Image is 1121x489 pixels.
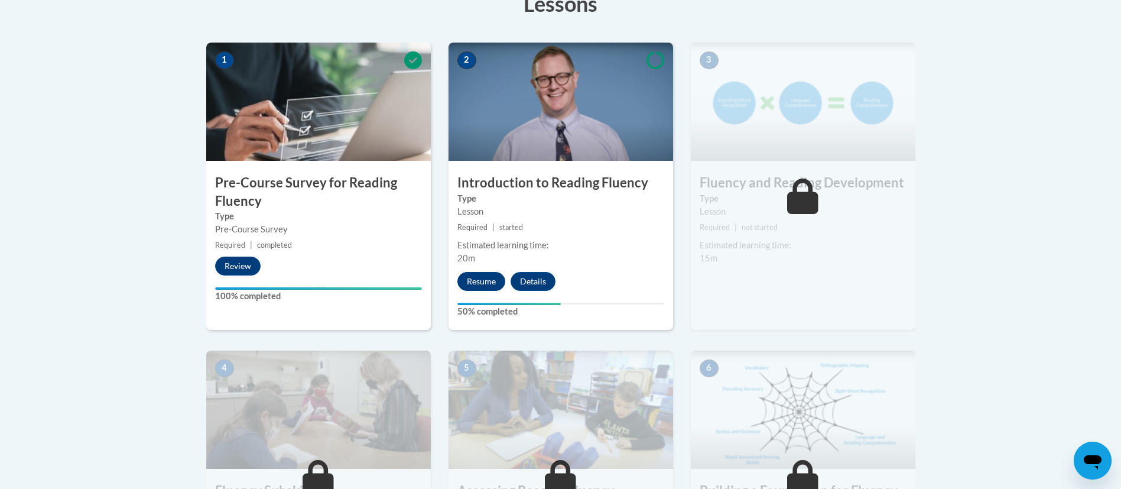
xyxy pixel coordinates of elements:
[215,241,245,250] span: Required
[215,360,234,377] span: 4
[735,223,737,232] span: |
[1074,442,1112,480] iframe: Button to launch messaging window
[457,305,664,318] label: 50% completed
[492,223,495,232] span: |
[215,51,234,69] span: 1
[457,272,505,291] button: Resume
[457,360,476,377] span: 5
[742,223,778,232] span: not started
[250,241,252,250] span: |
[215,223,422,236] div: Pre-Course Survey
[700,253,717,263] span: 15m
[457,253,475,263] span: 20m
[457,223,488,232] span: Required
[206,43,431,161] img: Course Image
[206,351,431,469] img: Course Image
[691,351,915,469] img: Course Image
[499,223,523,232] span: started
[215,290,422,303] label: 100% completed
[449,43,673,161] img: Course Image
[457,192,664,205] label: Type
[215,287,422,290] div: Your progress
[511,272,555,291] button: Details
[457,51,476,69] span: 2
[449,174,673,192] h3: Introduction to Reading Fluency
[700,239,906,252] div: Estimated learning time:
[700,360,719,377] span: 6
[457,303,561,305] div: Your progress
[691,43,915,161] img: Course Image
[215,257,261,276] button: Review
[700,205,906,218] div: Lesson
[257,241,292,250] span: completed
[700,192,906,205] label: Type
[449,351,673,469] img: Course Image
[215,210,422,223] label: Type
[691,174,915,192] h3: Fluency and Reading Development
[700,51,719,69] span: 3
[457,205,664,218] div: Lesson
[457,239,664,252] div: Estimated learning time:
[206,174,431,211] h3: Pre-Course Survey for Reading Fluency
[700,223,730,232] span: Required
